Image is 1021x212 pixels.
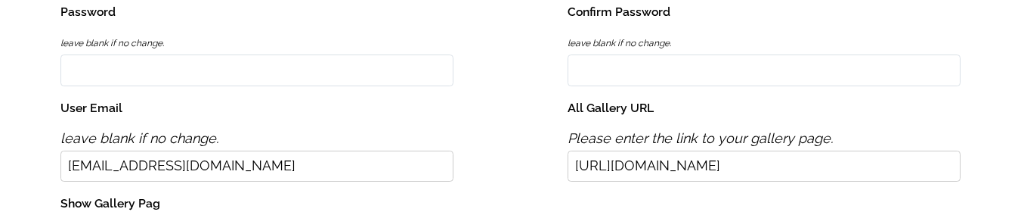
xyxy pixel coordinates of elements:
span: Please enter the link to your gallery page. [568,130,833,146]
span: leave blank if no change. [60,130,218,146]
label: All Gallery URL [568,98,961,119]
label: User Email [60,98,453,119]
label: Confirm Password [568,2,961,23]
span: leave blank if no change. [568,38,671,48]
label: Password [60,2,453,23]
span: leave blank if no change. [60,38,164,48]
